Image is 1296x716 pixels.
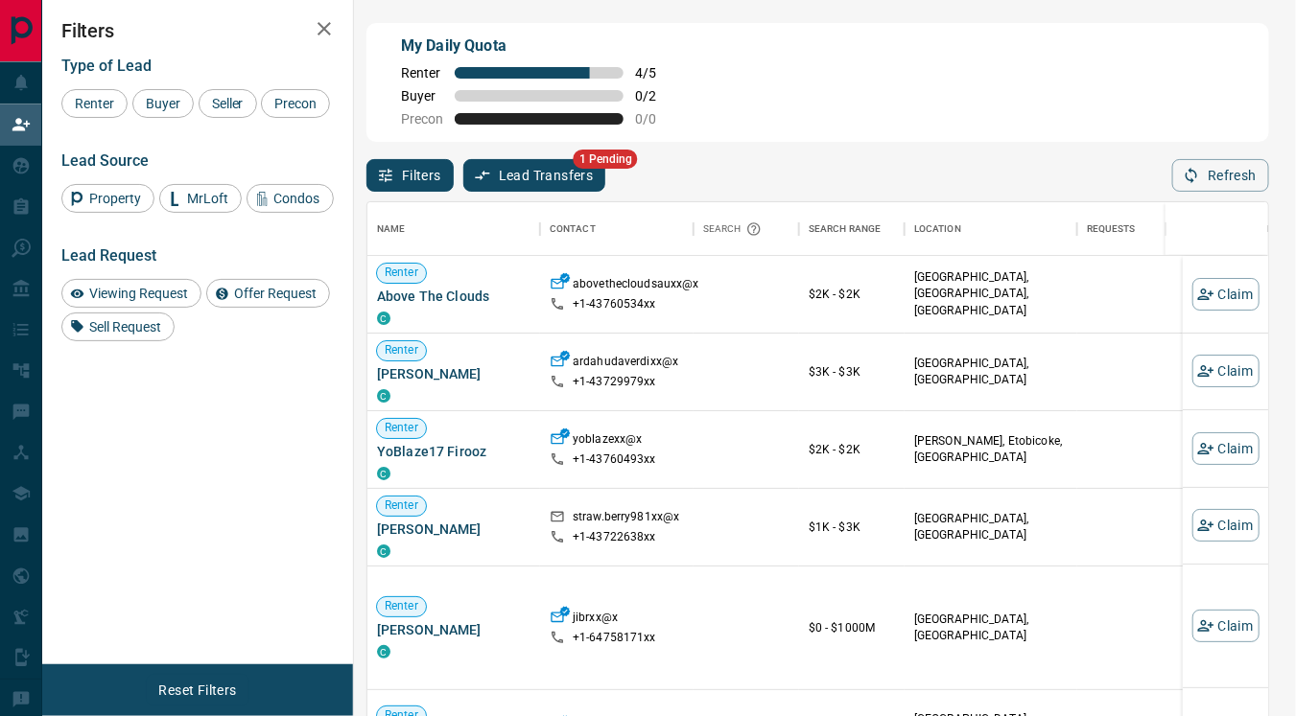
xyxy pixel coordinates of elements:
[61,89,128,118] div: Renter
[401,35,677,58] p: My Daily Quota
[914,433,1068,466] p: [PERSON_NAME], Etobicoke, [GEOGRAPHIC_DATA]
[799,202,905,256] div: Search Range
[61,184,154,213] div: Property
[377,645,390,658] div: condos.ca
[1087,202,1136,256] div: Requests
[1192,278,1260,311] button: Claim
[573,276,699,296] p: abovethecloudsauxx@x
[914,356,1068,388] p: [GEOGRAPHIC_DATA], [GEOGRAPHIC_DATA]
[377,312,390,325] div: condos.ca
[227,286,323,301] span: Offer Request
[146,674,248,706] button: Reset Filters
[199,89,257,118] div: Seller
[401,88,443,104] span: Buyer
[573,374,656,390] p: +1- 43729979xx
[377,520,530,539] span: [PERSON_NAME]
[377,202,406,256] div: Name
[377,287,530,306] span: Above The Clouds
[82,286,195,301] span: Viewing Request
[1192,355,1260,387] button: Claim
[809,519,895,536] p: $1K - $3K
[573,529,656,545] p: +1- 43722638xx
[463,159,606,192] button: Lead Transfers
[268,191,327,206] span: Condos
[139,96,187,111] span: Buyer
[573,610,618,630] p: jibrxx@x
[540,202,694,256] div: Contact
[635,111,677,127] span: 0 / 0
[905,202,1077,256] div: Location
[366,159,454,192] button: Filters
[377,467,390,480] div: condos.ca
[809,286,895,303] p: $2K - $2K
[377,265,426,281] span: Renter
[1192,432,1260,465] button: Claim
[573,296,656,312] p: +1- 43760534xx
[1192,610,1260,642] button: Claim
[377,342,426,358] span: Renter
[68,96,121,111] span: Renter
[377,420,426,436] span: Renter
[82,191,148,206] span: Property
[401,111,443,127] span: Precon
[635,88,677,104] span: 0 / 2
[377,497,426,514] span: Renter
[377,544,390,558] div: condos.ca
[377,598,426,614] span: Renter
[573,431,642,451] p: yoblazexx@x
[377,620,530,639] span: [PERSON_NAME]
[914,511,1068,543] p: [GEOGRAPHIC_DATA], [GEOGRAPHIC_DATA]
[573,451,656,468] p: +1- 43760493xx
[268,96,323,111] span: Precon
[61,151,149,170] span: Lead Source
[159,184,242,213] div: MrLoft
[703,202,766,256] div: Search
[61,19,334,42] h2: Filters
[61,246,156,265] span: Lead Request
[914,612,1068,644] p: [GEOGRAPHIC_DATA], [GEOGRAPHIC_DATA]
[61,57,152,75] span: Type of Lead
[247,184,334,213] div: Condos
[809,363,895,381] p: $3K - $3K
[573,354,678,374] p: ardahudaverdixx@x
[809,202,882,256] div: Search Range
[809,619,895,636] p: $0 - $1000M
[1172,159,1269,192] button: Refresh
[367,202,540,256] div: Name
[261,89,330,118] div: Precon
[377,442,530,461] span: YoBlaze17 Firooz
[573,630,656,646] p: +1- 64758171xx
[635,65,677,81] span: 4 / 5
[1192,509,1260,542] button: Claim
[914,269,1068,318] p: [GEOGRAPHIC_DATA], [GEOGRAPHIC_DATA], [GEOGRAPHIC_DATA]
[377,364,530,383] span: [PERSON_NAME]
[809,441,895,458] p: $2K - $2K
[61,312,175,341] div: Sell Request
[377,389,390,403] div: condos.ca
[914,202,961,256] div: Location
[550,202,596,256] div: Contact
[205,96,250,111] span: Seller
[401,65,443,81] span: Renter
[180,191,235,206] span: MrLoft
[574,150,638,169] span: 1 Pending
[206,279,330,308] div: Offer Request
[61,279,201,308] div: Viewing Request
[82,319,168,335] span: Sell Request
[132,89,194,118] div: Buyer
[1077,202,1250,256] div: Requests
[573,509,679,529] p: straw.berry981xx@x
